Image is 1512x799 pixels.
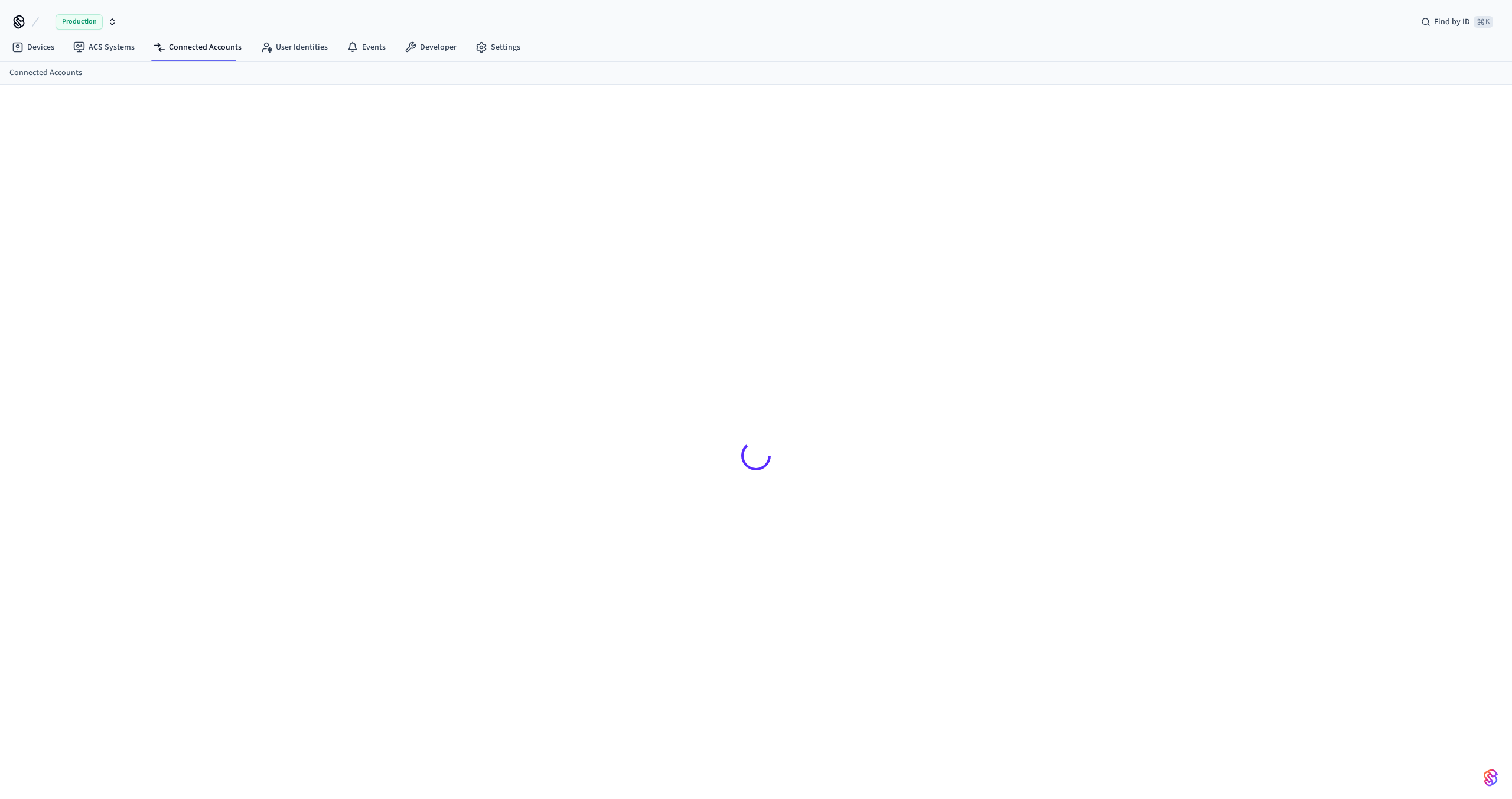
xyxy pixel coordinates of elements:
a: User Identities [251,37,337,58]
a: Devices [2,37,64,58]
div: Find by ID⌘ K [1412,11,1503,33]
a: ACS Systems [64,37,144,58]
a: Developer [395,37,466,58]
a: Connected Accounts [9,67,82,79]
span: Find by ID [1434,16,1470,28]
a: Settings [466,37,530,58]
span: ⌘ K [1474,16,1493,28]
a: Events [337,37,395,58]
span: Production [56,14,103,30]
img: SeamLogoGradient.69752ec5.svg [1484,768,1498,787]
a: Connected Accounts [144,37,251,58]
